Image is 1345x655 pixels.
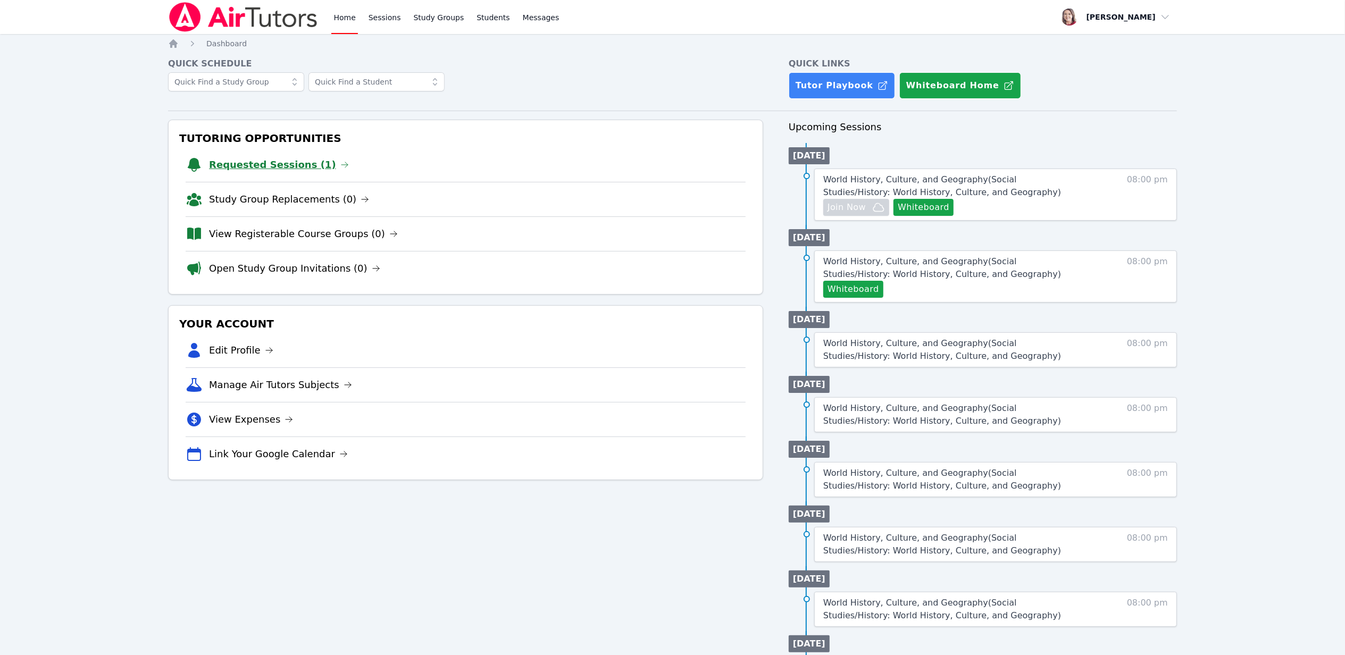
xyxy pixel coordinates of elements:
a: World History, Culture, and Geography(Social Studies/History: World History, Culture, and Geography) [823,255,1082,281]
a: Tutor Playbook [789,72,895,99]
a: Requested Sessions (1) [209,157,349,172]
h3: Upcoming Sessions [789,120,1177,135]
span: Join Now [828,201,866,214]
span: 08:00 pm [1127,402,1168,427]
a: Dashboard [206,38,247,49]
img: Air Tutors [168,2,319,32]
span: World History, Culture, and Geography ( Social Studies/History: World History, Culture, and Geogr... [823,174,1061,197]
button: Join Now [823,199,889,216]
span: Dashboard [206,39,247,48]
a: Manage Air Tutors Subjects [209,377,352,392]
button: Whiteboard Home [899,72,1021,99]
input: Quick Find a Study Group [168,72,304,91]
span: World History, Culture, and Geography ( Social Studies/History: World History, Culture, and Geogr... [823,338,1061,361]
a: Link Your Google Calendar [209,447,348,461]
li: [DATE] [789,147,830,164]
span: Messages [523,12,559,23]
a: World History, Culture, and Geography(Social Studies/History: World History, Culture, and Geography) [823,402,1082,427]
li: [DATE] [789,229,830,246]
a: View Expenses [209,412,293,427]
li: [DATE] [789,441,830,458]
nav: Breadcrumb [168,38,1177,49]
h4: Quick Links [789,57,1177,70]
span: World History, Culture, and Geography ( Social Studies/History: World History, Culture, and Geogr... [823,468,1061,491]
li: [DATE] [789,635,830,652]
span: 08:00 pm [1127,255,1168,298]
span: 08:00 pm [1127,532,1168,557]
button: Whiteboard [823,281,883,298]
span: World History, Culture, and Geography ( Social Studies/History: World History, Culture, and Geogr... [823,403,1061,426]
a: Open Study Group Invitations (0) [209,261,380,276]
span: 08:00 pm [1127,337,1168,363]
h4: Quick Schedule [168,57,763,70]
input: Quick Find a Student [308,72,445,91]
a: View Registerable Course Groups (0) [209,226,398,241]
button: Whiteboard [893,199,954,216]
span: 08:00 pm [1127,597,1168,622]
li: [DATE] [789,376,830,393]
h3: Tutoring Opportunities [177,129,754,148]
span: 08:00 pm [1127,467,1168,492]
a: World History, Culture, and Geography(Social Studies/History: World History, Culture, and Geography) [823,337,1082,363]
li: [DATE] [789,570,830,587]
a: Study Group Replacements (0) [209,192,369,207]
li: [DATE] [789,311,830,328]
span: World History, Culture, and Geography ( Social Studies/History: World History, Culture, and Geogr... [823,533,1061,556]
span: World History, Culture, and Geography ( Social Studies/History: World History, Culture, and Geogr... [823,256,1061,279]
li: [DATE] [789,506,830,523]
span: 08:00 pm [1127,173,1168,216]
a: World History, Culture, and Geography(Social Studies/History: World History, Culture, and Geography) [823,467,1082,492]
span: World History, Culture, and Geography ( Social Studies/History: World History, Culture, and Geogr... [823,598,1061,620]
a: World History, Culture, and Geography(Social Studies/History: World History, Culture, and Geography) [823,597,1082,622]
a: Edit Profile [209,343,273,358]
a: World History, Culture, and Geography(Social Studies/History: World History, Culture, and Geography) [823,532,1082,557]
h3: Your Account [177,314,754,333]
a: World History, Culture, and Geography(Social Studies/History: World History, Culture, and Geography) [823,173,1082,199]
